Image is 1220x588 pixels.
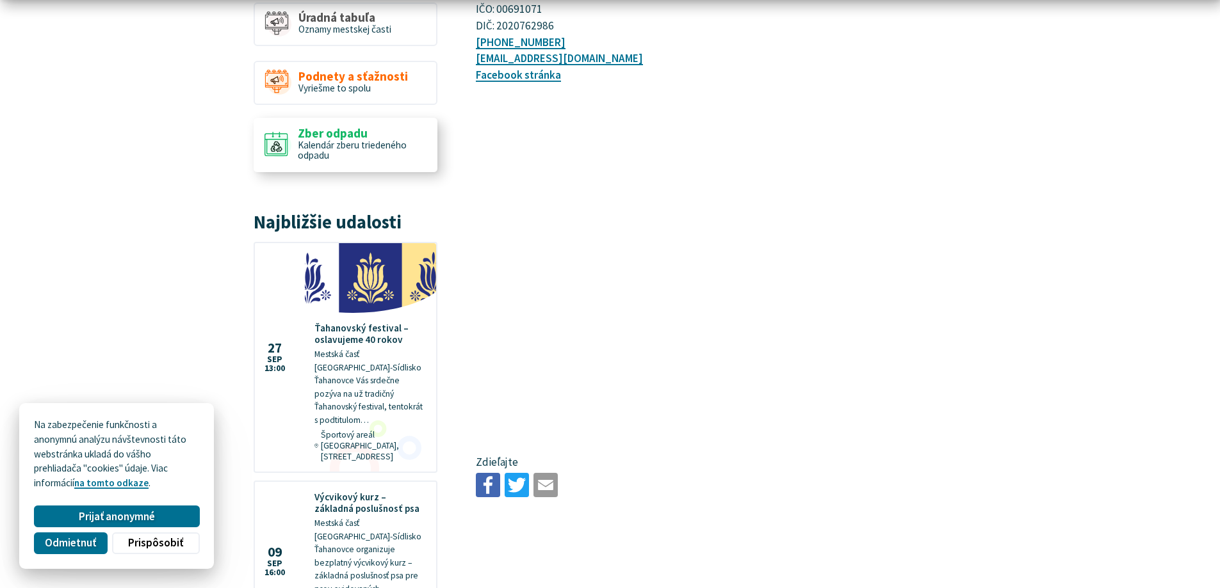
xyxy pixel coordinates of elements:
[476,51,643,65] a: [EMAIL_ADDRESS][DOMAIN_NAME]
[298,127,427,140] span: Zber odpadu
[298,11,391,24] span: Úradná tabuľa
[298,70,408,83] span: Podnety a sťažnosti
[298,82,371,94] span: Vyriešme to spolu
[476,1,726,34] p: IČO: 00691071 DIČ: 2020762986
[79,510,155,523] span: Prijať anonymné
[533,473,558,497] img: Zdieľať e-mailom
[298,139,407,162] span: Kalendár zberu triedeného odpadu
[254,118,437,173] a: Zber odpadu Kalendár zberu triedeného odpadu
[74,477,149,489] a: na tomto odkaze
[254,61,437,105] a: Podnety a sťažnosti Vyriešme to spolu
[314,348,427,427] p: Mestská časť [GEOGRAPHIC_DATA]-Sídlisko Ťahanovce Vás srdečne pozýva na už tradičný Ťahanovský fe...
[34,532,107,554] button: Odmietnuť
[128,536,183,550] span: Prispôsobiť
[505,473,529,497] img: Zdieľať na Twitteri
[34,505,199,527] button: Prijať anonymné
[254,212,437,232] h3: Najbližšie udalosti
[476,35,565,49] a: [PHONE_NUMBER]
[45,536,96,550] span: Odmietnuť
[254,3,437,47] a: Úradná tabuľa Oznamy mestskej časti
[264,342,285,355] span: 27
[476,473,500,497] img: Zdieľať na Facebooku
[255,243,436,472] a: Ťahanovský festival – oslavujeme 40 rokov Mestská časť [GEOGRAPHIC_DATA]-Sídlisko Ťahanovce Vás s...
[112,532,199,554] button: Prispôsobiť
[34,418,199,491] p: Na zabezpečenie funkčnosti a anonymnú analýzu návštevnosti táto webstránka ukladá do vášho prehli...
[298,23,391,35] span: Oznamy mestskej časti
[321,429,427,462] span: Športový areál [GEOGRAPHIC_DATA], [STREET_ADDRESS]
[314,322,427,346] h4: Ťahanovský festival – oslavujeme 40 rokov
[264,364,285,373] span: 13:00
[476,68,561,82] a: Facebook stránka
[476,454,908,471] p: Zdieľajte
[264,355,285,364] span: sep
